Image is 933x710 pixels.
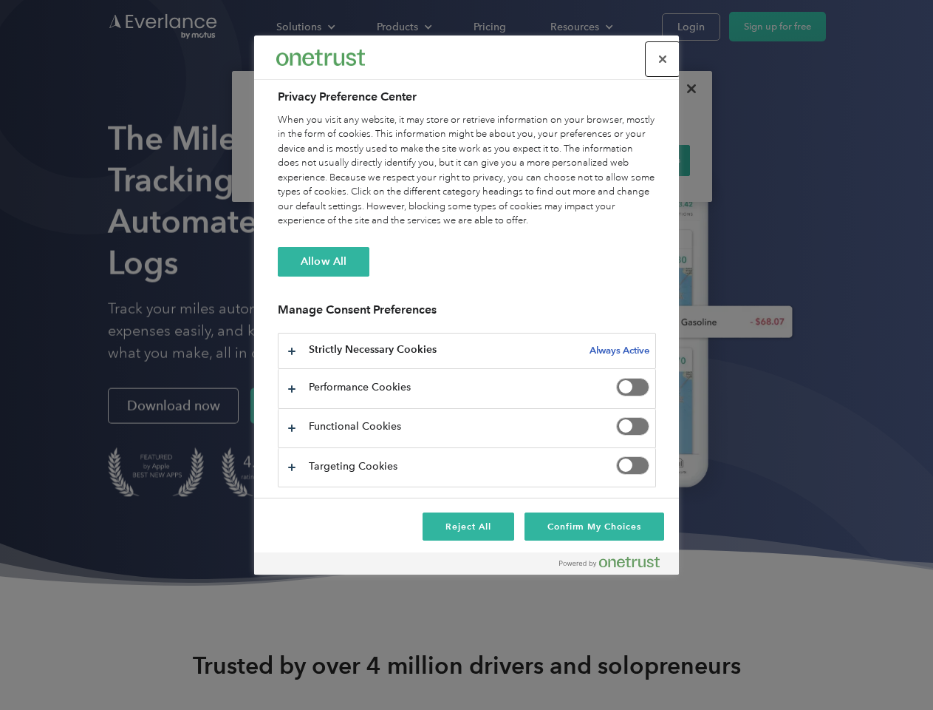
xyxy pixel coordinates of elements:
[646,43,679,75] button: Close
[423,513,514,541] button: Reject All
[276,43,365,72] div: Everlance
[524,513,664,541] button: Confirm My Choices
[278,113,656,229] div: When you visit any website, it may store or retrieve information on your browser, mostly in the f...
[276,50,365,65] img: Everlance
[559,556,660,568] img: Powered by OneTrust Opens in a new Tab
[278,88,656,106] h2: Privacy Preference Center
[278,247,369,277] button: Allow All
[254,35,679,575] div: Privacy Preference Center
[254,35,679,575] div: Preference center
[559,556,671,575] a: Powered by OneTrust Opens in a new Tab
[278,302,656,325] h3: Manage Consent Preferences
